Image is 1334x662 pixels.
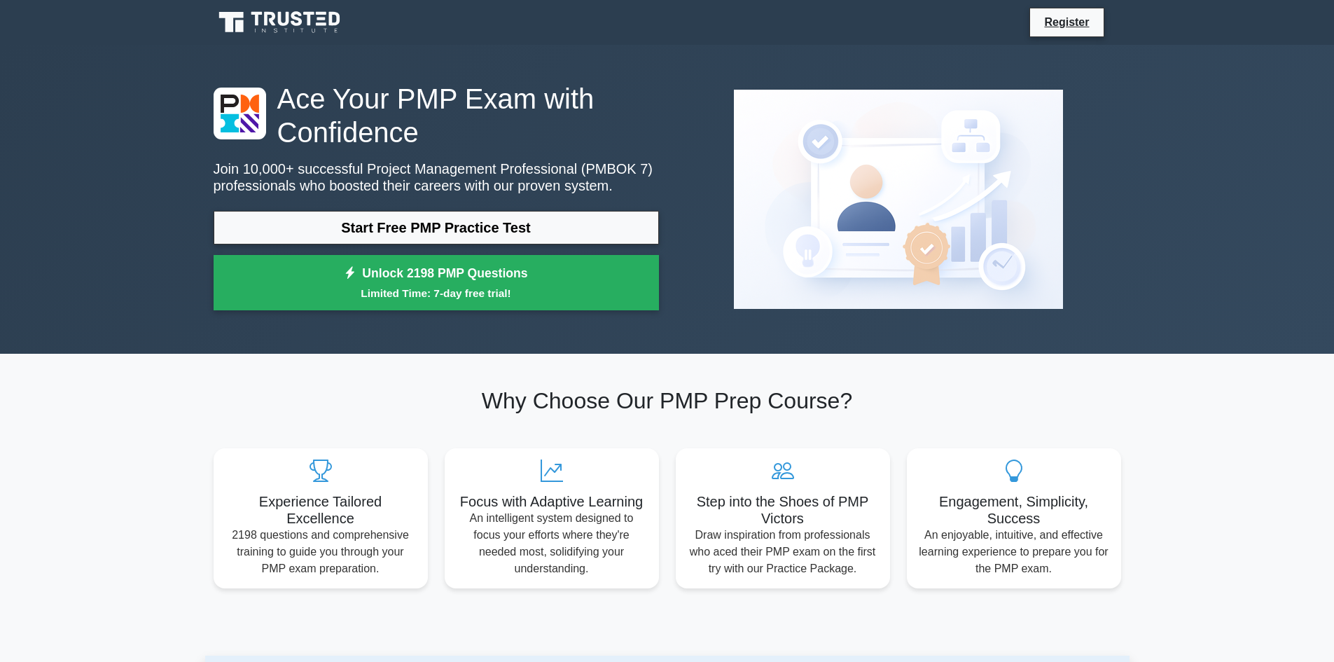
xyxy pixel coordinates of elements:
a: Unlock 2198 PMP QuestionsLimited Time: 7-day free trial! [214,255,659,311]
h5: Engagement, Simplicity, Success [918,493,1110,527]
h1: Ace Your PMP Exam with Confidence [214,82,659,149]
a: Start Free PMP Practice Test [214,211,659,244]
h2: Why Choose Our PMP Prep Course? [214,387,1121,414]
p: An intelligent system designed to focus your efforts where they're needed most, solidifying your ... [456,510,648,577]
h5: Experience Tailored Excellence [225,493,417,527]
h5: Step into the Shoes of PMP Victors [687,493,879,527]
h5: Focus with Adaptive Learning [456,493,648,510]
small: Limited Time: 7-day free trial! [231,285,641,301]
p: Draw inspiration from professionals who aced their PMP exam on the first try with our Practice Pa... [687,527,879,577]
p: An enjoyable, intuitive, and effective learning experience to prepare you for the PMP exam. [918,527,1110,577]
p: Join 10,000+ successful Project Management Professional (PMBOK 7) professionals who boosted their... [214,160,659,194]
a: Register [1036,13,1097,31]
img: Project Management Professional (PMBOK 7) Preview [723,78,1074,320]
p: 2198 questions and comprehensive training to guide you through your PMP exam preparation. [225,527,417,577]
